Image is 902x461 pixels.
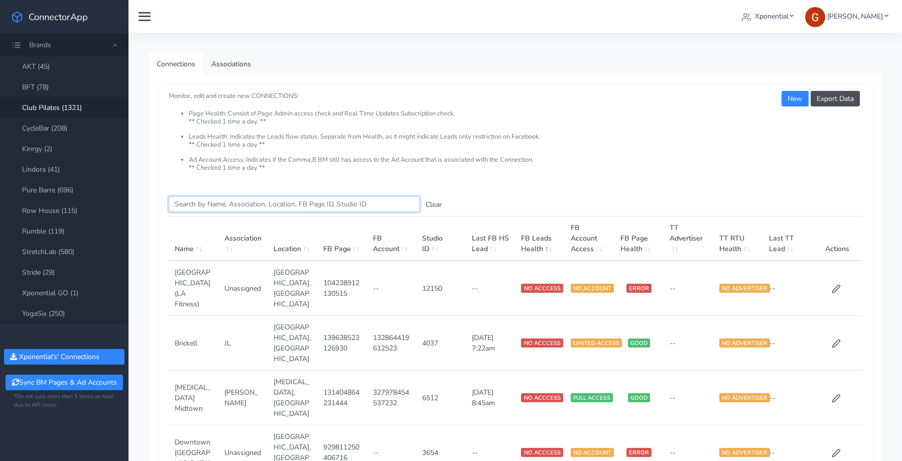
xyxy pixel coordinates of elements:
td: [DATE] 8:45am [466,371,516,425]
td: Brickell [169,316,218,371]
span: ERROR [626,284,652,293]
td: 132864419612523 [367,316,417,371]
td: [GEOGRAPHIC_DATA],[GEOGRAPHIC_DATA] [268,261,317,316]
td: [PERSON_NAME] [218,371,268,425]
th: FB Account [367,216,417,261]
th: FB Page Health [614,216,664,261]
a: Associations [203,53,259,75]
li: Ad Account Access: Indicates if the Comma,8 BM still has access to the Ad Account that is associa... [189,156,862,172]
span: ConnectorApp [29,11,88,23]
span: NO ACCCESS [521,284,563,293]
td: [MEDICAL_DATA],[GEOGRAPHIC_DATA] [268,371,317,425]
td: -- [763,316,813,371]
th: FB Leads Health [515,216,565,261]
span: GOOD [628,338,650,348]
td: 6512 [416,371,466,425]
span: ERROR [626,448,652,457]
small: Monitor, edit and create new CONNECTIONS: [169,83,862,172]
li: Leads Health: Indicates the Leads flow status. Separate from Health, as it might indicate Leads o... [189,133,862,156]
td: JL [218,316,268,371]
td: 12150 [416,261,466,316]
td: [MEDICAL_DATA] Midtown [169,371,218,425]
span: NO ADVERTISER [719,338,770,348]
td: -- [763,371,813,425]
td: 4037 [416,316,466,371]
td: 131404864231444 [317,371,367,425]
td: -- [466,261,516,316]
span: LIMITED ACCESS [571,338,622,348]
th: TT RTU Health [713,216,763,261]
th: Association [218,216,268,261]
button: Xponential's' Connections [4,349,124,365]
span: NO ADVERTISER [719,448,770,457]
th: FB Page [317,216,367,261]
th: Studio ID [416,216,466,261]
span: NO ACCCESS [521,448,563,457]
th: Last FB HS Lead [466,216,516,261]
td: Unassigned [218,261,268,316]
a: Xponential [738,7,798,26]
th: Actions [812,216,862,261]
button: New [782,91,808,106]
td: 139638523126930 [317,316,367,371]
span: FULL ACCESS [571,393,613,402]
a: Connections [149,53,203,75]
li: Page Health: Consist of Page Admin access check and Real Time Updates Subscription check. ** Chec... [189,110,862,133]
span: Brands [29,40,51,50]
td: 104238912130515 [317,261,367,316]
span: NO ADVERTISER [719,393,770,402]
th: Name [169,216,218,261]
th: FB Account Access [565,216,614,261]
span: Xponential [755,12,789,21]
span: NO ACCCESS [521,393,563,402]
td: -- [664,371,713,425]
td: -- [763,261,813,316]
td: [DATE] 7:22am [466,316,516,371]
th: TT Advertiser [664,216,713,261]
span: NO ACCOUNT [571,284,614,293]
img: Greg Clemmons [805,7,825,27]
td: [GEOGRAPHIC_DATA],[GEOGRAPHIC_DATA] [268,316,317,371]
small: *Do not sync more then 5 times an hour due to API limits. [14,393,114,410]
td: -- [367,261,417,316]
td: -- [664,316,713,371]
span: NO ADVERTISER [719,284,770,293]
th: Last TT Lead [763,216,813,261]
span: GOOD [628,393,650,402]
span: [PERSON_NAME] [827,12,883,21]
a: [PERSON_NAME] [801,7,892,26]
td: 327978454537232 [367,371,417,425]
button: Sync BM Pages & Ad Accounts [6,375,122,390]
span: NO ACCCESS [521,338,563,348]
input: enter text you want to search [169,196,420,212]
button: Export Data [811,91,860,106]
button: Clear [420,197,448,212]
td: -- [664,261,713,316]
td: [GEOGRAPHIC_DATA] (LA Fitness) [169,261,218,316]
span: NO ACCOUNT [571,448,614,457]
th: Location [268,216,317,261]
